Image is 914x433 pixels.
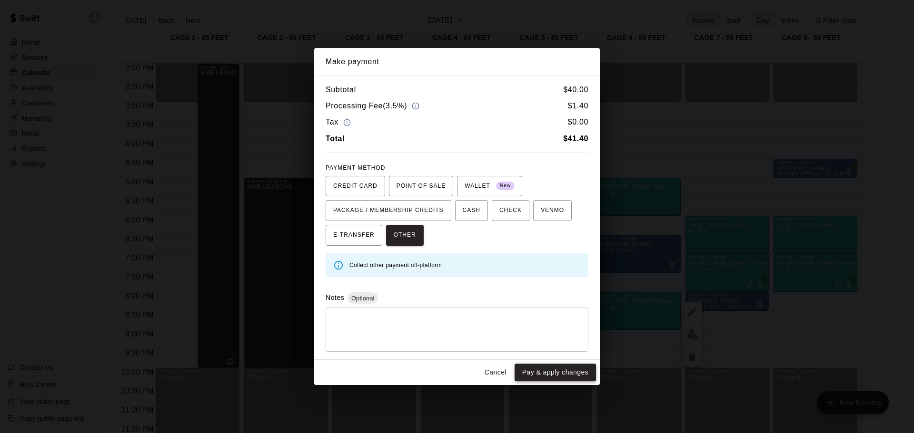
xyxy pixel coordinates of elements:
[496,180,515,192] span: New
[568,116,588,129] h6: $ 0.00
[389,176,453,197] button: POINT OF SALE
[480,364,511,381] button: Cancel
[568,100,588,113] h6: $ 1.40
[533,200,572,221] button: VENMO
[541,203,564,218] span: VENMO
[314,48,600,76] h2: Make payment
[492,200,529,221] button: CHECK
[326,200,451,221] button: PACKAGE / MEMBERSHIP CREDITS
[333,179,378,194] span: CREDIT CARD
[457,176,522,197] button: WALLET New
[515,364,596,381] button: Pay & apply changes
[455,200,488,221] button: CASH
[326,84,356,96] h6: Subtotal
[326,225,382,246] button: E-TRANSFER
[326,294,344,301] label: Notes
[499,203,522,218] span: CHECK
[326,135,345,143] b: Total
[563,135,588,143] b: $ 41.40
[348,295,378,302] span: Optional
[386,225,424,246] button: OTHER
[397,179,446,194] span: POINT OF SALE
[326,164,385,171] span: PAYMENT METHOD
[563,84,588,96] h6: $ 40.00
[326,100,422,113] h6: Processing Fee ( 3.5% )
[333,203,444,218] span: PACKAGE / MEMBERSHIP CREDITS
[333,228,375,243] span: E-TRANSFER
[465,179,515,194] span: WALLET
[349,262,442,269] span: Collect other payment off-platform
[326,176,385,197] button: CREDIT CARD
[463,203,480,218] span: CASH
[394,228,416,243] span: OTHER
[326,116,353,129] h6: Tax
